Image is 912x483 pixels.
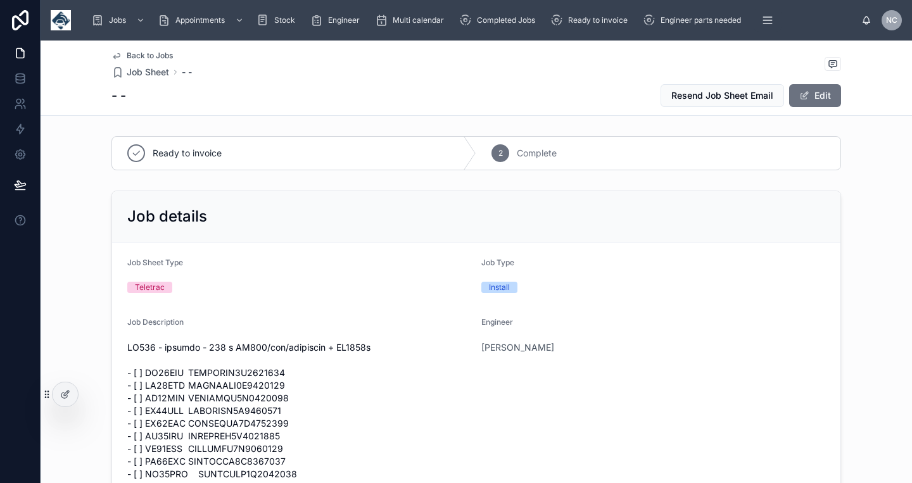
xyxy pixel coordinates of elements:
span: Job Sheet Type [127,258,183,267]
a: Back to Jobs [111,51,173,61]
a: Job Sheet [111,66,169,78]
span: Appointments [175,15,225,25]
a: Multi calendar [371,9,453,32]
span: 2 [498,148,503,158]
span: Complete [517,147,557,160]
span: Engineer [328,15,360,25]
span: Job Description [127,317,184,327]
a: Engineer parts needed [639,9,750,32]
span: Stock [274,15,295,25]
span: Completed Jobs [477,15,535,25]
a: Engineer [307,9,369,32]
a: Stock [253,9,304,32]
a: Appointments [154,9,250,32]
span: Ready to invoice [153,147,222,160]
a: - - [182,66,192,78]
button: Resend Job Sheet Email [661,84,784,107]
span: Ready to invoice [568,15,628,25]
span: Engineer parts needed [661,15,741,25]
a: [PERSON_NAME] [481,341,554,354]
div: Teletrac [135,282,165,293]
img: App logo [51,10,71,30]
span: Resend Job Sheet Email [671,89,773,102]
span: Job Type [481,258,514,267]
span: NC [886,15,897,25]
a: Completed Jobs [455,9,544,32]
button: Edit [789,84,841,107]
div: scrollable content [81,6,861,34]
span: Jobs [109,15,126,25]
a: Ready to invoice [547,9,636,32]
div: Install [489,282,510,293]
h1: - - [111,87,126,104]
span: Back to Jobs [127,51,173,61]
span: Multi calendar [393,15,444,25]
span: Job Sheet [127,66,169,78]
a: Jobs [87,9,151,32]
span: Engineer [481,317,513,327]
h2: Job details [127,206,207,227]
